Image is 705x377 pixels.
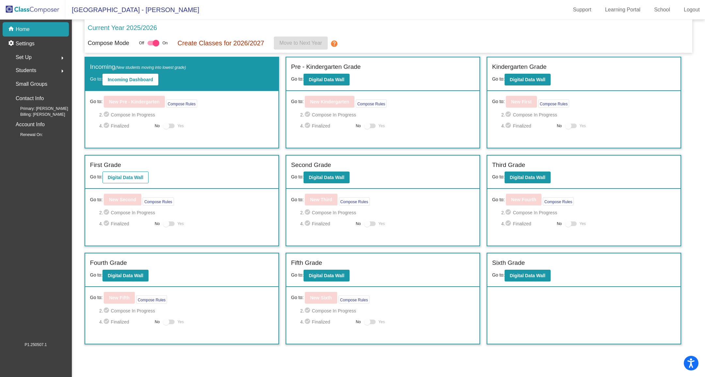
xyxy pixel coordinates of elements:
[506,96,537,108] button: New First
[330,40,338,48] mat-icon: help
[511,99,532,104] b: New First
[99,318,151,326] span: 4. Finalized
[501,209,676,217] span: 2. Compose In Progress
[90,258,127,268] label: Fourth Grade
[155,221,160,227] span: No
[8,25,16,33] mat-icon: home
[65,5,199,15] span: [GEOGRAPHIC_DATA] - [PERSON_NAME]
[136,295,167,304] button: Compose Rules
[543,197,574,205] button: Compose Rules
[16,94,44,103] p: Contact Info
[104,292,135,304] button: New Fifth
[58,54,66,62] mat-icon: arrow_right
[304,270,350,281] button: Digital Data Wall
[309,273,344,278] b: Digital Data Wall
[178,38,264,48] p: Create Classes for 2026/2027
[492,62,547,72] label: Kindergarten Grade
[300,307,475,315] span: 2. Compose In Progress
[102,74,158,85] button: Incoming Dashboard
[90,272,102,278] span: Go to:
[102,172,149,183] button: Digital Data Wall
[177,318,184,326] span: Yes
[492,160,525,170] label: Third Grade
[492,174,505,179] span: Go to:
[557,221,562,227] span: No
[291,62,361,72] label: Pre - Kindergarten Grade
[143,197,174,205] button: Compose Rules
[600,5,646,15] a: Learning Portal
[338,295,369,304] button: Compose Rules
[501,220,554,228] span: 4. Finalized
[304,74,350,85] button: Digital Data Wall
[309,175,344,180] b: Digital Data Wall
[492,196,505,203] span: Go to:
[291,196,304,203] span: Go to:
[90,196,102,203] span: Go to:
[378,318,385,326] span: Yes
[378,122,385,130] span: Yes
[102,270,149,281] button: Digital Data Wall
[510,175,545,180] b: Digital Data Wall
[538,99,569,108] button: Compose Rules
[88,23,157,33] p: Current Year 2025/2026
[99,111,274,119] span: 2. Compose In Progress
[291,76,304,82] span: Go to:
[104,194,141,205] button: New Second
[166,99,197,108] button: Compose Rules
[510,273,545,278] b: Digital Data Wall
[58,67,66,75] mat-icon: arrow_right
[139,40,144,46] span: Off
[649,5,675,15] a: School
[103,111,111,119] mat-icon: check_circle
[304,172,350,183] button: Digital Data Wall
[309,77,344,82] b: Digital Data Wall
[99,307,274,315] span: 2. Compose In Progress
[304,111,312,119] mat-icon: check_circle
[304,209,312,217] mat-icon: check_circle
[291,272,304,278] span: Go to:
[305,96,354,108] button: New Kindergarten
[109,295,130,300] b: New Fifth
[8,40,16,48] mat-icon: settings
[305,292,337,304] button: New Sixth
[492,272,505,278] span: Go to:
[378,220,385,228] span: Yes
[90,174,102,179] span: Go to:
[109,197,136,202] b: New Second
[10,112,65,117] span: Billing: [PERSON_NAME]
[501,111,676,119] span: 2. Compose In Progress
[108,77,153,82] b: Incoming Dashboard
[304,318,312,326] mat-icon: check_circle
[108,175,143,180] b: Digital Data Wall
[492,76,505,82] span: Go to:
[505,74,551,85] button: Digital Data Wall
[305,194,337,205] button: New Third
[99,122,151,130] span: 4. Finalized
[304,307,312,315] mat-icon: check_circle
[506,194,541,205] button: New Fourth
[10,106,68,112] span: Primary: [PERSON_NAME]
[505,122,513,130] mat-icon: check_circle
[304,220,312,228] mat-icon: check_circle
[177,220,184,228] span: Yes
[109,99,160,104] b: New Pre - Kindergarten
[103,307,111,315] mat-icon: check_circle
[501,122,554,130] span: 4. Finalized
[280,40,322,46] span: Move to Next Year
[579,220,586,228] span: Yes
[300,220,352,228] span: 4. Finalized
[90,76,102,82] span: Go to:
[300,111,475,119] span: 2. Compose In Progress
[568,5,597,15] a: Support
[104,96,165,108] button: New Pre - Kindergarten
[16,53,32,62] span: Set Up
[310,197,332,202] b: New Third
[505,220,513,228] mat-icon: check_circle
[579,122,586,130] span: Yes
[310,99,349,104] b: New Kindergarten
[300,209,475,217] span: 2. Compose In Progress
[16,66,36,75] span: Students
[103,209,111,217] mat-icon: check_circle
[108,273,143,278] b: Digital Data Wall
[16,80,47,89] p: Small Groups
